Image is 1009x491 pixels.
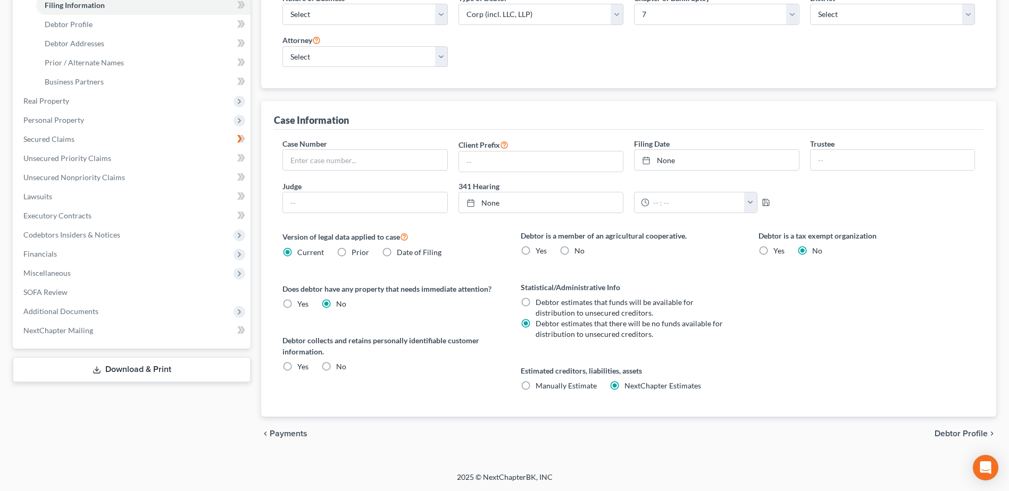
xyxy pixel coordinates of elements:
[458,138,508,151] label: Client Prefix
[36,53,251,72] a: Prior / Alternate Names
[297,248,324,257] span: Current
[23,134,74,143] span: Secured Claims
[758,230,975,241] label: Debtor is a tax exempt organization
[23,268,71,277] span: Miscellaneous
[574,246,585,255] span: No
[397,248,441,257] span: Date of Filing
[23,96,69,105] span: Real Property
[536,246,547,255] span: Yes
[202,472,808,491] div: 2025 © NextChapterBK, INC
[23,192,52,201] span: Lawsuits
[15,321,251,340] a: NextChapter Mailing
[23,287,68,297] span: SOFA Review
[773,246,785,255] span: Yes
[282,138,327,149] label: Case Number
[634,138,670,149] label: Filing Date
[36,34,251,53] a: Debtor Addresses
[649,192,745,213] input: -- : --
[45,1,105,10] span: Filing Information
[336,362,346,371] span: No
[283,192,447,213] input: --
[282,33,321,46] label: Attorney
[23,211,91,220] span: Executory Contracts
[45,77,104,86] span: Business Partners
[15,283,251,302] a: SOFA Review
[810,138,835,149] label: Trustee
[15,130,251,149] a: Secured Claims
[283,150,447,170] input: Enter case number...
[23,326,93,335] span: NextChapter Mailing
[336,299,346,308] span: No
[15,149,251,168] a: Unsecured Priority Claims
[521,230,737,241] label: Debtor is a member of an agricultural cooperative.
[13,357,251,382] a: Download & Print
[23,249,57,258] span: Financials
[23,154,111,163] span: Unsecured Priority Claims
[15,168,251,187] a: Unsecured Nonpriority Claims
[297,299,308,308] span: Yes
[459,151,623,172] input: --
[36,72,251,91] a: Business Partners
[973,455,998,480] div: Open Intercom Messenger
[282,283,499,294] label: Does debtor have any property that needs immediate attention?
[36,15,251,34] a: Debtor Profile
[23,230,120,239] span: Codebtors Insiders & Notices
[261,429,270,438] i: chevron_left
[453,181,805,192] label: 341 Hearing
[935,429,988,438] span: Debtor Profile
[536,298,694,317] span: Debtor estimates that funds will be available for distribution to unsecured creditors.
[15,187,251,206] a: Lawsuits
[282,335,499,357] label: Debtor collects and retains personally identifiable customer information.
[261,429,307,438] button: chevron_left Payments
[45,58,124,67] span: Prior / Alternate Names
[624,381,701,390] span: NextChapter Estimates
[635,150,798,170] a: None
[352,248,369,257] span: Prior
[270,429,307,438] span: Payments
[536,381,597,390] span: Manually Estimate
[521,282,737,293] label: Statistical/Administrative Info
[274,114,349,126] div: Case Information
[15,206,251,225] a: Executory Contracts
[521,365,737,376] label: Estimated creditors, liabilities, assets
[45,20,93,29] span: Debtor Profile
[812,246,822,255] span: No
[935,429,996,438] button: Debtor Profile chevron_right
[45,39,104,48] span: Debtor Addresses
[297,362,308,371] span: Yes
[459,192,623,213] a: None
[282,230,499,243] label: Version of legal data applied to case
[23,173,125,182] span: Unsecured Nonpriority Claims
[811,150,974,170] input: --
[536,319,723,338] span: Debtor estimates that there will be no funds available for distribution to unsecured creditors.
[282,181,302,192] label: Judge
[23,115,84,124] span: Personal Property
[23,307,98,316] span: Additional Documents
[988,429,996,438] i: chevron_right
